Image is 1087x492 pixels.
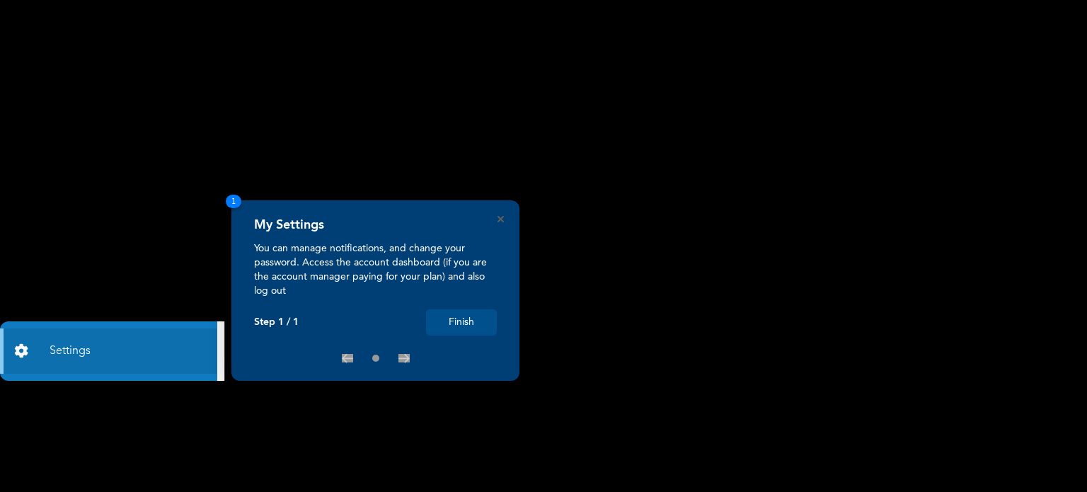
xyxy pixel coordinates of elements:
p: Step 1 / 1 [254,316,299,328]
h4: My Settings [254,217,324,233]
span: 1 [226,195,241,208]
button: Close [498,216,504,222]
button: Finish [426,309,497,336]
p: You can manage notifications, and change your password. Access the account dashboard (if you are ... [254,241,497,298]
